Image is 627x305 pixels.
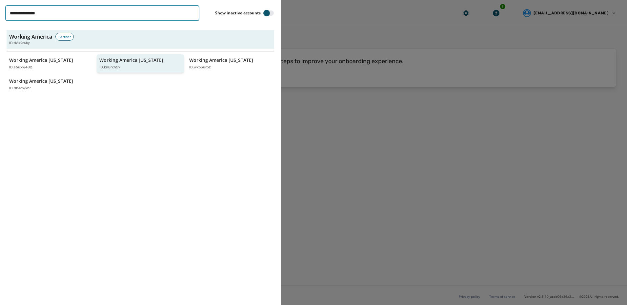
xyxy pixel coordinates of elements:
p: ID: dhecwxbr [9,86,31,91]
h3: Working America [9,33,52,41]
p: ID: wxo3urbz [189,65,211,70]
span: ID: d6k2r4bp [9,41,30,46]
p: ID: s6uxw482 [9,65,32,70]
button: Working America [US_STATE]ID:kn8rxh59 [97,54,184,73]
p: Working America [US_STATE] [9,57,73,63]
p: ID: kn8rxh59 [99,65,121,70]
button: Working America [US_STATE]ID:wxo3urbz [187,54,274,73]
label: Show inactive accounts [215,10,261,16]
p: Working America [US_STATE] [9,78,73,84]
button: Working America [US_STATE]ID:dhecwxbr [7,75,94,94]
p: Working America [US_STATE] [99,57,163,63]
p: Working America [US_STATE] [189,57,253,63]
button: Working America [US_STATE]ID:s6uxw482 [7,54,94,73]
button: Working AmericaPartnerID:d6k2r4bp [7,30,274,49]
div: Partner [55,33,74,41]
